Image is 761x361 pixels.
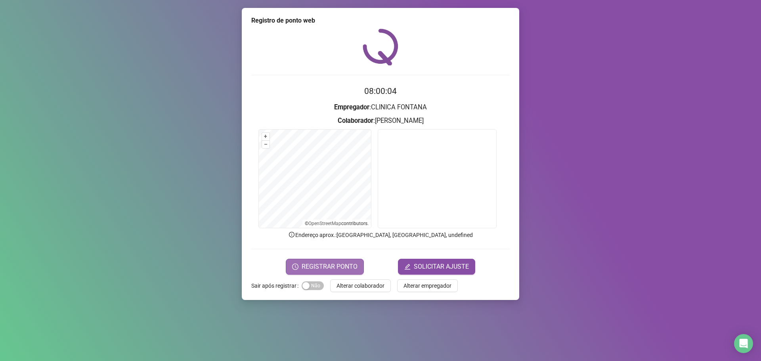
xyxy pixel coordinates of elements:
[398,259,475,275] button: editSOLICITAR AJUSTE
[414,262,469,271] span: SOLICITAR AJUSTE
[251,102,510,113] h3: : CLINICA FONTANA
[338,117,373,124] strong: Colaborador
[251,231,510,239] p: Endereço aprox. : [GEOGRAPHIC_DATA], [GEOGRAPHIC_DATA], undefined
[334,103,369,111] strong: Empregador
[337,281,384,290] span: Alterar colaborador
[305,221,369,226] li: © contributors.
[363,29,398,65] img: QRPoint
[403,281,451,290] span: Alterar empregador
[251,279,302,292] label: Sair após registrar
[734,334,753,353] div: Open Intercom Messenger
[292,264,298,270] span: clock-circle
[251,16,510,25] div: Registro de ponto web
[302,262,358,271] span: REGISTRAR PONTO
[308,221,341,226] a: OpenStreetMap
[262,133,270,140] button: +
[288,231,295,238] span: info-circle
[404,264,411,270] span: edit
[330,279,391,292] button: Alterar colaborador
[262,141,270,148] button: –
[286,259,364,275] button: REGISTRAR PONTO
[251,116,510,126] h3: : [PERSON_NAME]
[364,86,397,96] time: 08:00:04
[397,279,458,292] button: Alterar empregador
